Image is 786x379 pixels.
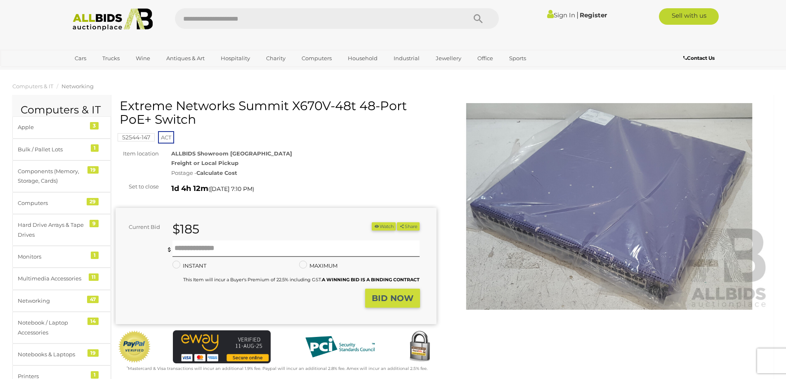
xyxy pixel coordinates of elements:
a: Multimedia Accessories 11 [12,268,111,290]
a: Components (Memory, Storage, Cards) 19 [12,160,111,192]
div: 9 [90,220,99,227]
a: Computers 29 [12,192,111,214]
strong: Calculate Cost [196,169,237,176]
strong: BID NOW [372,293,413,303]
mark: 52544-147 [118,133,155,141]
a: Charity [261,52,291,65]
strong: ALLBIDS Showroom [GEOGRAPHIC_DATA] [171,150,292,157]
div: 29 [87,198,99,205]
a: 52544-147 [118,134,155,141]
label: MAXIMUM [299,261,338,271]
img: Extreme Networks Summit X670V-48t 48-Port PoE+ Switch [449,103,770,310]
div: Postage - [171,168,437,178]
span: | [576,10,578,19]
div: Apple [18,122,86,132]
a: Sports [504,52,531,65]
a: Jewellery [430,52,467,65]
a: Notebook / Laptop Accessories 14 [12,312,111,344]
img: PCI DSS compliant [299,330,381,363]
a: Hard Drive Arrays & Tape Drives 9 [12,214,111,246]
label: INSTANT [172,261,206,271]
div: 3 [90,122,99,129]
strong: $185 [172,221,199,237]
a: Cars [69,52,92,65]
a: Wine [130,52,156,65]
div: 1 [91,252,99,259]
a: Notebooks & Laptops 19 [12,344,111,365]
div: Hard Drive Arrays & Tape Drives [18,220,86,240]
div: Multimedia Accessories [18,274,86,283]
strong: 1d 4h 12m [171,184,208,193]
div: Computers [18,198,86,208]
div: Monitors [18,252,86,261]
a: Sign In [547,11,575,19]
img: Allbids.com.au [68,8,158,31]
span: ( ) [208,186,254,192]
div: Notebook / Laptop Accessories [18,318,86,337]
a: [GEOGRAPHIC_DATA] [69,65,139,79]
div: Bulk / Pallet Lots [18,145,86,154]
a: Register [580,11,607,19]
div: 19 [87,349,99,357]
a: Monitors 1 [12,246,111,268]
a: Hospitality [215,52,255,65]
a: Industrial [388,52,425,65]
div: Set to close [109,182,165,191]
div: 14 [87,318,99,325]
a: Bulk / Pallet Lots 1 [12,139,111,160]
div: Components (Memory, Storage, Cards) [18,167,86,186]
img: eWAY Payment Gateway [173,330,271,363]
button: Watch [372,222,396,231]
a: Computers [296,52,337,65]
button: BID NOW [365,289,420,308]
div: 11 [89,273,99,281]
strong: Freight or Local Pickup [171,160,238,166]
div: 19 [87,166,99,174]
a: Networking [61,83,94,89]
div: Networking [18,296,86,306]
a: Household [342,52,383,65]
button: Share [397,222,420,231]
a: Contact Us [683,54,717,63]
span: [DATE] 7:10 PM [210,185,253,193]
b: Contact Us [683,55,715,61]
small: This Item will incur a Buyer's Premium of 22.5% including GST. [183,277,420,282]
h1: Extreme Networks Summit X670V-48t 48-Port PoE+ Switch [120,99,434,126]
div: Item location [109,149,165,158]
div: 1 [91,371,99,379]
a: Trucks [97,52,125,65]
div: 47 [87,296,99,303]
span: ACT [158,131,174,144]
div: Current Bid [116,222,166,232]
div: 1 [91,144,99,152]
button: Search [458,8,499,29]
a: Sell with us [659,8,719,25]
div: Notebooks & Laptops [18,350,86,359]
li: Watch this item [372,222,396,231]
a: Office [472,52,498,65]
b: A WINNING BID IS A BINDING CONTRACT [322,277,420,282]
a: Apple 3 [12,116,111,138]
a: Computers & IT [12,83,53,89]
h2: Computers & IT [21,104,103,116]
a: Antiques & Art [161,52,210,65]
img: Secured by Rapid SSL [403,330,436,363]
a: Networking 47 [12,290,111,312]
img: Official PayPal Seal [118,330,151,363]
small: Mastercard & Visa transactions will incur an additional 1.9% fee. Paypal will incur an additional... [127,366,427,371]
